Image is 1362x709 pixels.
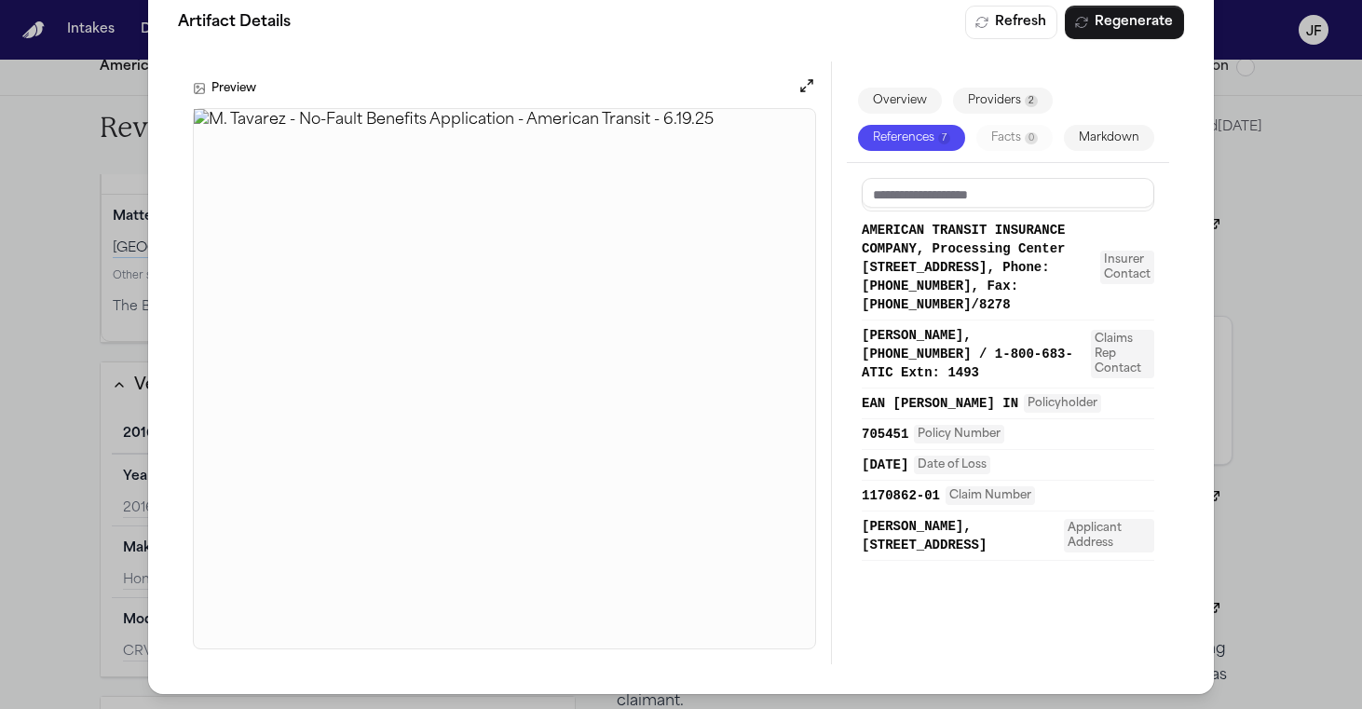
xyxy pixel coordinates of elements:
span: Applicant Address [1064,519,1154,552]
span: EAN [PERSON_NAME] IN [862,394,1018,413]
span: AMERICAN TRANSIT INSURANCE COMPANY, Processing Center [STREET_ADDRESS], Phone: [PHONE_NUMBER], Fa... [862,221,1095,314]
img: M. Tavarez - No-Fault Benefits Application - American Transit - 6.19.25 [194,109,815,648]
button: Markdown [1064,125,1154,151]
button: Refresh Digest [965,6,1057,39]
span: 0 [1025,132,1038,144]
button: 705451Policy Number [862,425,1154,443]
button: Providers2 [953,88,1053,114]
button: Overview [858,88,942,114]
span: [PERSON_NAME], [STREET_ADDRESS] [862,517,1058,554]
span: Artifact Details [178,11,291,34]
button: References7 [858,125,965,151]
span: 7 [938,132,950,144]
span: Insurer Contact [1100,251,1154,284]
span: Claim Number [946,486,1035,505]
button: [DATE]Date of Loss [862,456,1154,474]
span: Claims Rep Contact [1091,330,1154,378]
button: Open preview [797,76,816,95]
button: AMERICAN TRANSIT INSURANCE COMPANY, Processing Center [STREET_ADDRESS], Phone: [PHONE_NUMBER], Fa... [862,221,1154,314]
span: 2 [1025,95,1038,107]
button: [PERSON_NAME], [STREET_ADDRESS]Applicant Address [862,517,1154,554]
span: 705451 [862,425,908,443]
h3: Preview [211,81,256,96]
button: Facts0 [976,125,1053,151]
span: [DATE] [862,456,908,474]
span: 1170862-01 [862,486,940,505]
span: Date of Loss [914,456,990,474]
button: EAN [PERSON_NAME] INPolicyholder [862,394,1154,413]
span: Policy Number [914,425,1004,443]
span: Policyholder [1024,394,1101,413]
button: Regenerate Digest [1065,6,1184,39]
button: 1170862-01Claim Number [862,486,1154,505]
button: [PERSON_NAME], [PHONE_NUMBER] / 1-800-683-ATIC Extn: 1493Claims Rep Contact [862,326,1154,382]
button: Open preview [797,76,816,101]
span: [PERSON_NAME], [PHONE_NUMBER] / 1-800-683-ATIC Extn: 1493 [862,326,1085,382]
